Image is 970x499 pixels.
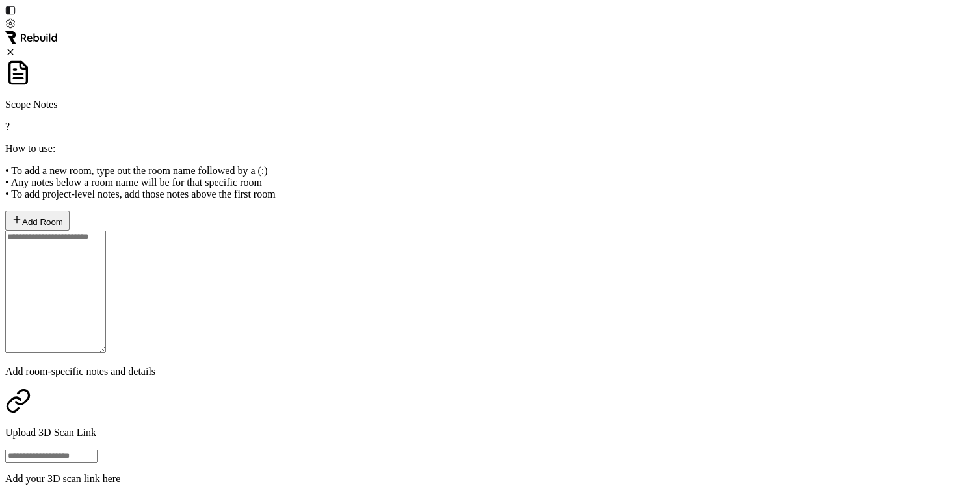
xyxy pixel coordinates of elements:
[5,143,965,155] p: How to use:
[5,427,965,439] p: Upload 3D Scan Link
[5,5,16,16] img: toggle sidebar
[5,121,10,132] span: ?
[5,99,965,110] p: Scope Notes
[5,211,70,231] button: Add Room
[5,165,965,200] p: • To add a new room, type out the room name followed by a (:) • Any notes below a room name will ...
[5,31,57,44] img: Rebuild
[5,473,965,485] p: Add your 3D scan link here
[22,217,63,227] span: Add Room
[5,366,965,377] p: Add room-specific notes and details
